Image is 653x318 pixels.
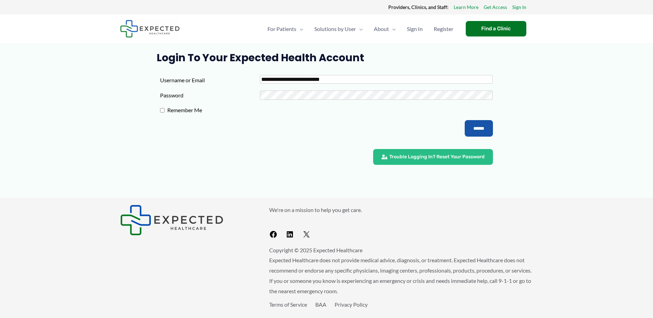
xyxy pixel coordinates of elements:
[269,301,307,308] a: Terms of Service
[454,3,478,12] a: Learn More
[314,17,356,41] span: Solutions by User
[434,17,453,41] span: Register
[160,75,260,85] label: Username or Email
[315,301,326,308] a: BAA
[157,52,496,64] h1: Login to Your Expected Health Account
[484,3,507,12] a: Get Access
[269,257,531,294] span: Expected Healthcare does not provide medical advice, diagnosis, or treatment. Expected Healthcare...
[160,90,260,100] label: Password
[407,17,423,41] span: Sign In
[466,21,526,36] a: Find a Clinic
[296,17,303,41] span: Menu Toggle
[374,17,389,41] span: About
[388,4,449,10] strong: Providers, Clinics, and Staff:
[368,17,401,41] a: AboutMenu Toggle
[120,205,252,235] aside: Footer Widget 1
[512,3,526,12] a: Sign In
[373,149,493,165] a: Trouble Logging In? Reset Your Password
[120,20,180,38] img: Expected Healthcare Logo - side, dark font, small
[165,105,264,115] label: Remember Me
[262,17,309,41] a: For PatientsMenu Toggle
[401,17,428,41] a: Sign In
[269,205,533,215] p: We're on a mission to help you get care.
[428,17,459,41] a: Register
[267,17,296,41] span: For Patients
[389,155,485,159] span: Trouble Logging In? Reset Your Password
[356,17,363,41] span: Menu Toggle
[262,17,459,41] nav: Primary Site Navigation
[120,205,223,235] img: Expected Healthcare Logo - side, dark font, small
[389,17,396,41] span: Menu Toggle
[309,17,368,41] a: Solutions by UserMenu Toggle
[335,301,368,308] a: Privacy Policy
[269,247,362,253] span: Copyright © 2025 Expected Healthcare
[269,205,533,242] aside: Footer Widget 2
